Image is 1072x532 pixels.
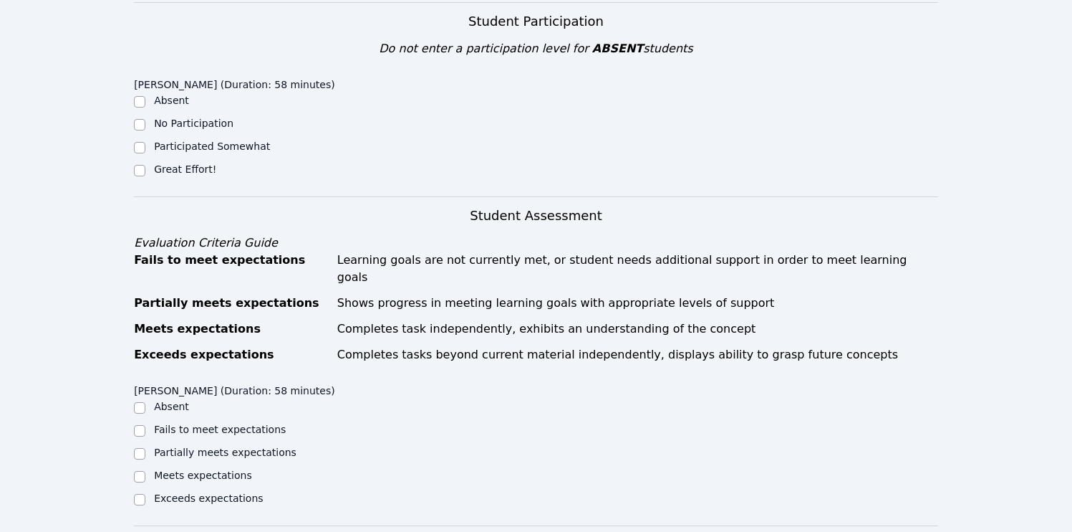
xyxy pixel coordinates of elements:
[154,447,296,458] label: Partially meets expectations
[592,42,643,55] span: ABSENT
[154,141,270,152] label: Participated Somewhat
[154,95,189,106] label: Absent
[134,252,329,286] div: Fails to meet expectations
[134,378,335,399] legend: [PERSON_NAME] (Duration: 58 minutes)
[337,252,938,286] div: Learning goals are not currently met, or student needs additional support in order to meet learni...
[154,118,233,129] label: No Participation
[134,206,938,226] h3: Student Assessment
[134,11,938,32] h3: Student Participation
[134,346,329,364] div: Exceeds expectations
[134,40,938,57] div: Do not enter a participation level for students
[134,72,335,93] legend: [PERSON_NAME] (Duration: 58 minutes)
[134,234,938,252] div: Evaluation Criteria Guide
[337,346,938,364] div: Completes tasks beyond current material independently, displays ability to grasp future concepts
[134,295,329,312] div: Partially meets expectations
[134,320,329,338] div: Meets expectations
[337,295,938,312] div: Shows progress in meeting learning goals with appropriate levels of support
[154,424,286,435] label: Fails to meet expectations
[337,320,938,338] div: Completes task independently, exhibits an understanding of the concept
[154,470,252,481] label: Meets expectations
[154,401,189,412] label: Absent
[154,163,216,175] label: Great Effort!
[154,493,263,504] label: Exceeds expectations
